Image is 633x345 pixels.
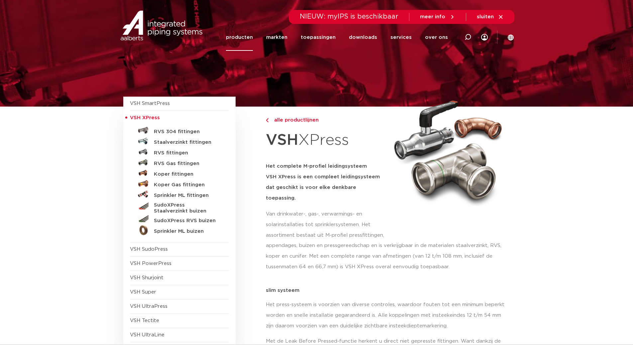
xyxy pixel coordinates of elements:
[154,150,220,156] h5: RVS fittingen
[130,115,160,120] span: VSH XPress
[130,200,229,214] a: SudoXPress Staalverzinkt buizen
[266,132,298,148] strong: VSH
[266,240,510,272] p: appendages, buizen en pressgereedschap en is verkrijgbaar in de materialen staalverzinkt, RVS, ko...
[154,139,220,145] h5: Staalverzinkt fittingen
[420,14,445,19] span: meer info
[130,332,164,337] a: VSH UltraLine
[420,14,455,20] a: meer info
[154,129,220,135] h5: RVS 304 fittingen
[477,14,504,20] a: sluiten
[300,13,398,20] span: NIEUW: myIPS is beschikbaar
[226,24,253,51] a: producten
[154,161,220,167] h5: RVS Gas fittingen
[130,125,229,136] a: RVS 304 fittingen
[130,157,229,168] a: RVS Gas fittingen
[226,24,448,51] nav: Menu
[266,300,510,331] p: Het press-systeem is voorzien van diverse controles, waardoor fouten tot een minimum beperkt word...
[154,228,220,234] h5: Sprinkler ML buizen
[130,225,229,235] a: Sprinkler ML buizen
[130,261,171,266] a: VSH PowerPress
[266,161,386,204] h5: Het complete M-profiel leidingsysteem VSH XPress is een compleet leidingsysteem dat geschikt is v...
[266,209,386,241] p: Van drinkwater-, gas-, verwarmings- en solarinstallaties tot sprinklersystemen. Het assortiment b...
[477,14,494,19] span: sluiten
[266,288,510,293] p: slim systeem
[266,116,386,124] a: alle productlijnen
[130,214,229,225] a: SudoXPress RVS buizen
[390,24,412,51] a: services
[154,193,220,199] h5: Sprinkler ML fittingen
[349,24,377,51] a: downloads
[130,275,163,280] a: VSH Shurjoint
[130,146,229,157] a: RVS fittingen
[130,189,229,200] a: Sprinkler ML fittingen
[130,304,167,309] a: VSH UltraPress
[154,218,220,224] h5: SudoXPress RVS buizen
[154,202,220,214] h5: SudoXPress Staalverzinkt buizen
[266,128,386,153] h1: XPress
[425,24,448,51] a: over ons
[130,136,229,146] a: Staalverzinkt fittingen
[130,178,229,189] a: Koper Gas fittingen
[130,318,159,323] a: VSH Tectite
[301,24,336,51] a: toepassingen
[154,182,220,188] h5: Koper Gas fittingen
[130,290,156,295] a: VSH Super
[130,168,229,178] a: Koper fittingen
[266,24,287,51] a: markten
[154,171,220,177] h5: Koper fittingen
[130,247,168,252] a: VSH SudoPress
[481,24,488,51] div: my IPS
[270,118,319,123] span: alle productlijnen
[130,101,170,106] a: VSH SmartPress
[266,118,268,123] img: chevron-right.svg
